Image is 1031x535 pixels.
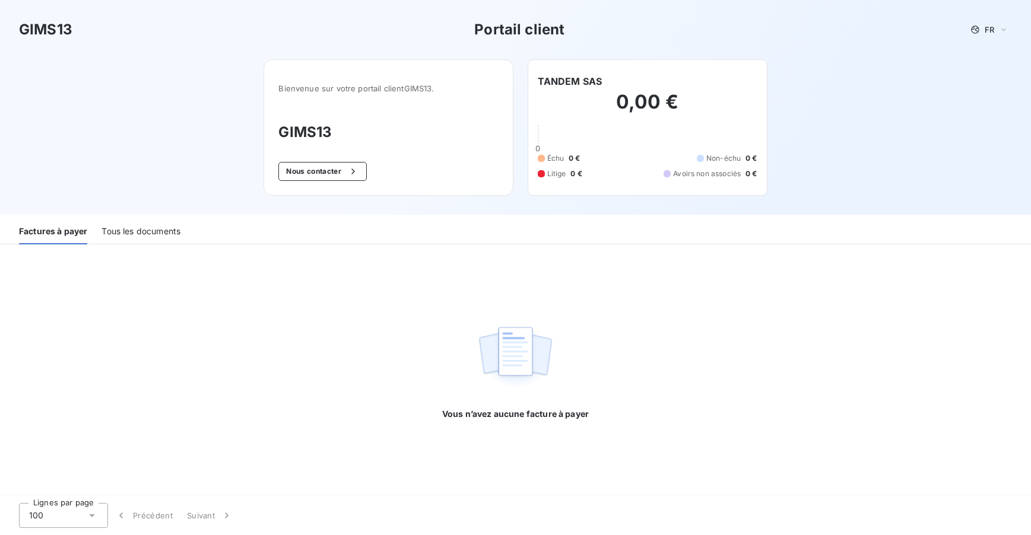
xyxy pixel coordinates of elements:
button: Suivant [180,503,240,528]
h3: GIMS13 [278,122,498,143]
span: 0 [535,144,540,153]
h3: GIMS13 [19,19,72,40]
span: Non-échu [706,153,741,164]
h3: Portail client [474,19,564,40]
span: FR [985,25,994,34]
button: Nous contacter [278,162,366,181]
h6: TANDEM SAS [538,74,602,88]
img: empty state [477,320,553,394]
h2: 0,00 € [538,90,757,126]
span: 0 € [746,153,757,164]
span: 0 € [570,168,582,179]
span: Vous n’avez aucune facture à payer [442,408,589,420]
button: Précédent [108,503,180,528]
span: Avoirs non associés [673,168,741,179]
span: Bienvenue sur votre portail client GIMS13 . [278,84,498,93]
div: Tous les documents [101,219,180,244]
span: 0 € [746,168,757,179]
span: Échu [547,153,564,164]
span: Litige [547,168,566,179]
span: 0 € [569,153,580,164]
div: Factures à payer [19,219,87,244]
span: 100 [29,509,43,521]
